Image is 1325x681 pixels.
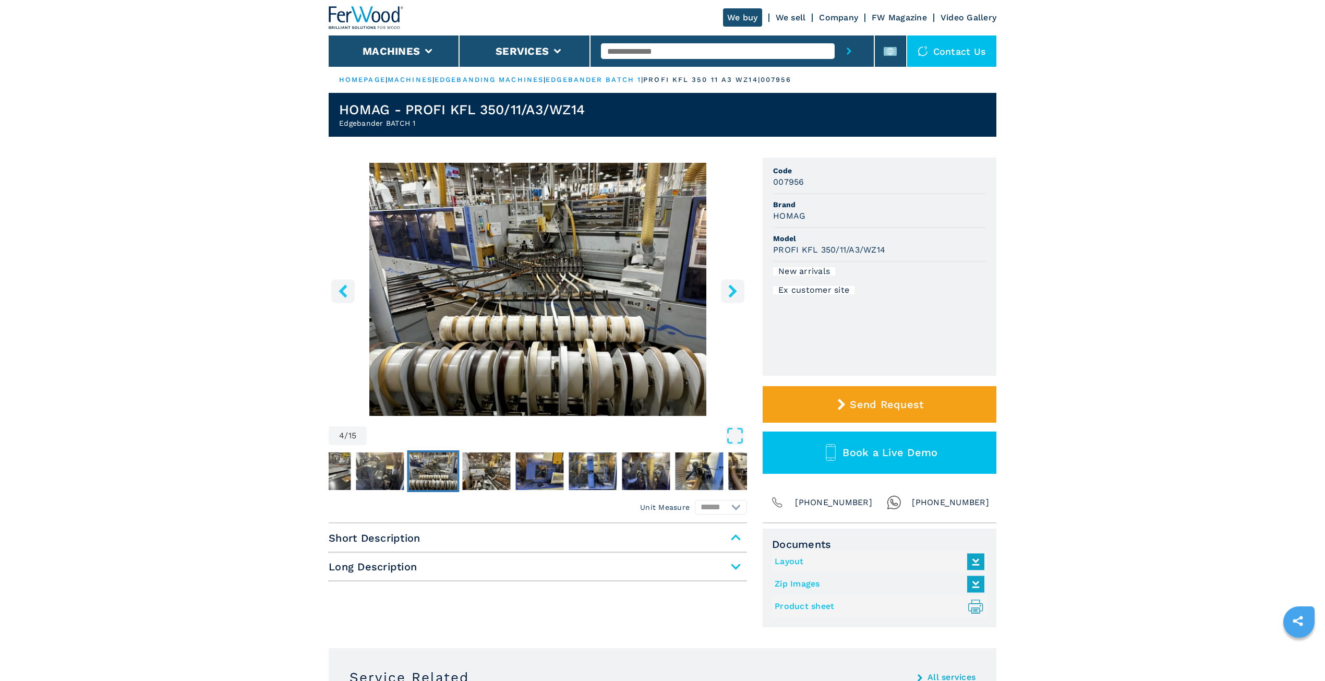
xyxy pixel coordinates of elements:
h3: PROFI KFL 350/11/A3/WZ14 [773,244,885,256]
img: 30d660e8640a8362701032333b55c5a8 [675,452,723,490]
span: Send Request [850,398,923,411]
a: We buy [723,8,762,27]
a: machines [388,76,432,83]
a: edgebander batch 1 [546,76,641,83]
a: HOMEPAGE [339,76,386,83]
img: Edgebander BATCH 1 HOMAG PROFI KFL 350/11/A3/WZ14 [329,163,747,416]
span: Brand [773,199,986,210]
img: Contact us [918,46,928,56]
p: profi kfl 350 11 a3 wz14 | [643,75,761,85]
h1: HOMAG - PROFI KFL 350/11/A3/WZ14 [339,101,585,118]
a: sharethis [1285,608,1311,634]
span: Model [773,233,986,244]
img: ad7233bdd4e73186fe2b621839c93bee [303,452,351,490]
a: Product sheet [775,598,979,615]
span: | [641,76,643,83]
button: Go to Slide 10 [726,450,778,492]
button: Send Request [763,386,996,423]
span: [PHONE_NUMBER] [912,495,989,510]
a: edgebanding machines [435,76,544,83]
span: 4 [339,432,344,440]
button: Go to Slide 5 [460,450,512,492]
a: Video Gallery [941,13,996,22]
img: b9b46a01c107cac96e7a8252a86228fe [356,452,404,490]
img: a94ae08f78a79dc3ddbea0f46cc5b58f [622,452,670,490]
iframe: Chat [1281,634,1317,673]
h3: HOMAG [773,210,805,222]
img: 5bfb9867bb89adb122f85e92dfa8d28a [409,452,457,490]
img: 9d57be2168b3cc5f663d101d70e4bb3f [462,452,510,490]
button: Machines [363,45,420,57]
a: Company [819,13,858,22]
a: Zip Images [775,576,979,593]
div: New arrivals [773,267,835,276]
button: Go to Slide 6 [513,450,565,492]
button: submit-button [835,35,863,67]
img: Phone [770,495,785,510]
em: Unit Measure [640,502,690,512]
h2: Edgebander BATCH 1 [339,118,585,128]
img: Whatsapp [887,495,901,510]
button: right-button [721,279,744,303]
button: Go to Slide 8 [620,450,672,492]
button: Go to Slide 3 [354,450,406,492]
span: | [432,76,435,83]
span: | [386,76,388,83]
button: Go to Slide 4 [407,450,459,492]
button: left-button [331,279,355,303]
img: d4c809707c2e4999df8f37066a40cfa4 [728,452,776,490]
span: [PHONE_NUMBER] [795,495,872,510]
button: Go to Slide 9 [673,450,725,492]
nav: Thumbnail Navigation [247,450,666,492]
img: c62ee0f388551218044c5a119c8b9cdc [569,452,617,490]
a: Layout [775,553,979,570]
button: Open Fullscreen [369,426,744,445]
img: Ferwood [329,6,404,29]
span: Documents [772,538,987,551]
div: Contact us [907,35,997,67]
img: e3be49c0a6511ebf35e0a1851000401f [515,452,563,490]
span: / [344,432,348,440]
p: 007956 [761,75,792,85]
button: Go to Slide 2 [300,450,353,492]
span: | [544,76,546,83]
div: Go to Slide 4 [329,163,747,416]
span: 15 [348,432,357,440]
a: FW Magazine [872,13,927,22]
span: Code [773,165,986,176]
span: Short Description [329,529,747,547]
a: We sell [776,13,806,22]
button: Book a Live Demo [763,432,996,474]
h3: 007956 [773,176,804,188]
span: Long Description [329,557,747,576]
button: Go to Slide 7 [567,450,619,492]
div: Ex customer site [773,286,854,294]
button: Services [496,45,549,57]
span: Book a Live Demo [842,446,937,459]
